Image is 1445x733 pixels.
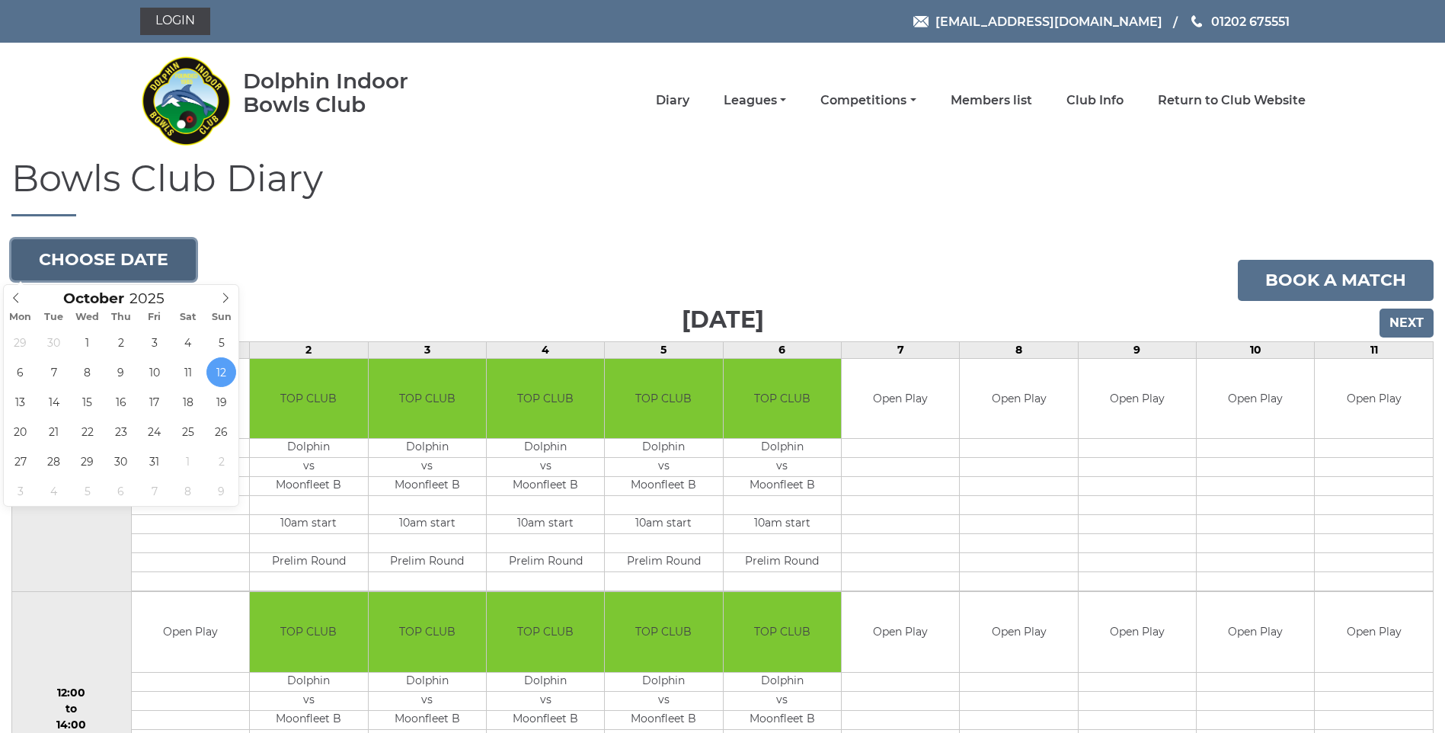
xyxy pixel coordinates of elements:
td: vs [605,691,722,710]
td: Open Play [1079,359,1196,439]
img: Email [913,16,929,27]
td: Moonfleet B [250,710,367,729]
td: Dolphin [605,672,722,691]
span: October 5, 2025 [206,328,236,357]
td: TOP CLUB [487,359,604,439]
td: 10 [1197,341,1315,358]
span: October 7, 2025 [39,357,69,387]
td: vs [369,691,486,710]
td: Open Play [960,359,1077,439]
span: September 30, 2025 [39,328,69,357]
td: Dolphin [487,439,604,458]
span: October 12, 2025 [206,357,236,387]
span: Mon [4,312,37,322]
td: 4 [486,341,604,358]
td: Dolphin [250,672,367,691]
td: Dolphin [369,439,486,458]
td: TOP CLUB [487,592,604,672]
a: Book a match [1238,260,1434,301]
span: October 29, 2025 [72,447,102,476]
td: 9 [1078,341,1196,358]
span: October 26, 2025 [206,417,236,447]
a: Email [EMAIL_ADDRESS][DOMAIN_NAME] [913,12,1162,31]
a: Competitions [820,92,916,109]
a: Login [140,8,210,35]
span: Thu [104,312,138,322]
td: Moonfleet B [487,710,604,729]
td: vs [250,458,367,477]
td: Open Play [1079,592,1196,672]
span: October 3, 2025 [139,328,169,357]
span: November 4, 2025 [39,476,69,506]
td: TOP CLUB [724,592,841,672]
td: 10am start [487,515,604,534]
td: Moonfleet B [605,477,722,496]
td: Open Play [842,359,959,439]
a: Leagues [724,92,786,109]
a: Club Info [1066,92,1124,109]
td: 7 [842,341,960,358]
a: Members list [951,92,1032,109]
span: September 29, 2025 [5,328,35,357]
span: October 28, 2025 [39,447,69,476]
td: Prelim Round [487,553,604,572]
td: Prelim Round [369,553,486,572]
td: TOP CLUB [605,359,722,439]
td: Dolphin [724,672,841,691]
span: November 9, 2025 [206,476,236,506]
span: October 19, 2025 [206,387,236,417]
td: Open Play [1197,592,1314,672]
td: Open Play [960,592,1077,672]
td: TOP CLUB [250,359,367,439]
td: Moonfleet B [369,477,486,496]
span: October 13, 2025 [5,387,35,417]
td: Dolphin [605,439,722,458]
input: Scroll to increment [124,290,184,307]
td: TOP CLUB [605,592,722,672]
td: Prelim Round [605,553,722,572]
span: November 5, 2025 [72,476,102,506]
span: October 21, 2025 [39,417,69,447]
td: Dolphin [250,439,367,458]
span: Sat [171,312,205,322]
span: Fri [138,312,171,322]
td: 10am start [250,515,367,534]
a: Diary [656,92,689,109]
span: November 7, 2025 [139,476,169,506]
span: Scroll to increment [63,292,124,306]
td: vs [369,458,486,477]
a: Phone us 01202 675551 [1189,12,1290,31]
span: Sun [205,312,238,322]
span: October 9, 2025 [106,357,136,387]
span: October 11, 2025 [173,357,203,387]
span: October 18, 2025 [173,387,203,417]
span: October 22, 2025 [72,417,102,447]
td: vs [250,691,367,710]
span: October 24, 2025 [139,417,169,447]
span: October 31, 2025 [139,447,169,476]
span: 01202 675551 [1211,14,1290,28]
td: Moonfleet B [487,477,604,496]
td: Open Play [842,592,959,672]
span: October 14, 2025 [39,387,69,417]
td: Open Play [132,592,249,672]
span: October 6, 2025 [5,357,35,387]
td: 5 [605,341,723,358]
td: TOP CLUB [369,592,486,672]
span: October 25, 2025 [173,417,203,447]
td: TOP CLUB [369,359,486,439]
span: October 30, 2025 [106,447,136,476]
td: vs [487,458,604,477]
td: Open Play [1315,592,1433,672]
span: October 23, 2025 [106,417,136,447]
span: November 3, 2025 [5,476,35,506]
td: 10am start [724,515,841,534]
span: October 10, 2025 [139,357,169,387]
td: 10am start [369,515,486,534]
img: Phone us [1191,15,1202,27]
td: Dolphin [369,672,486,691]
span: October 2, 2025 [106,328,136,357]
td: Dolphin [487,672,604,691]
span: October 16, 2025 [106,387,136,417]
span: November 2, 2025 [206,447,236,476]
